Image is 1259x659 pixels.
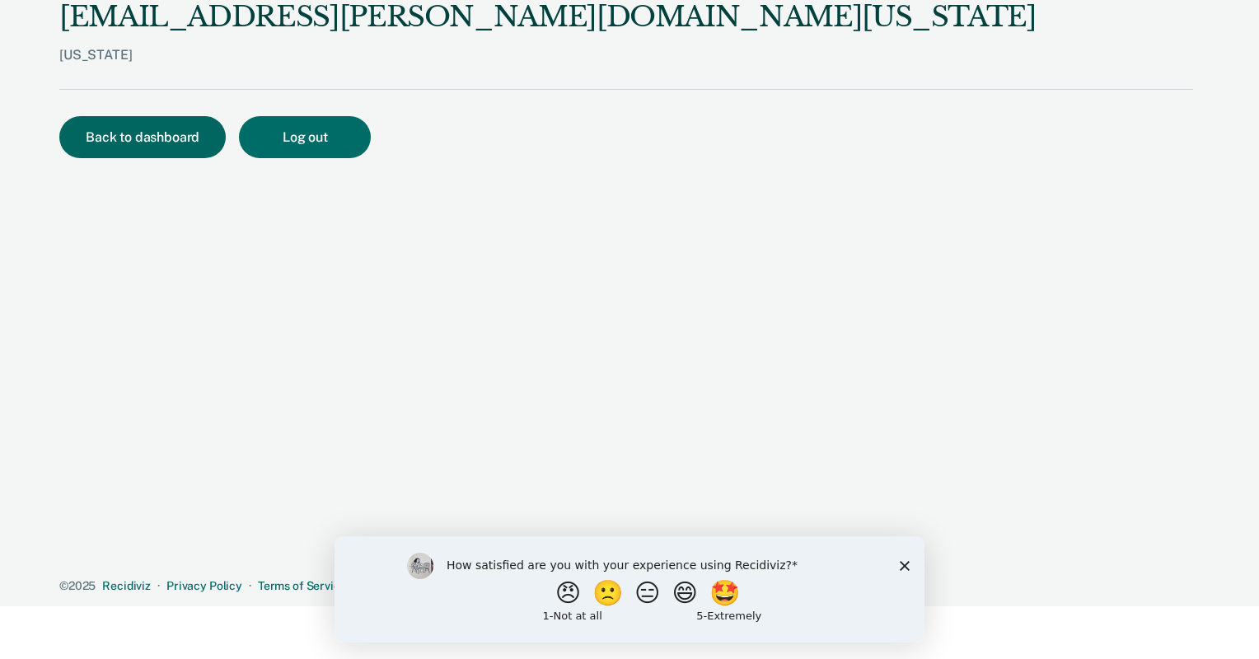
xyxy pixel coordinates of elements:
[59,47,1037,89] div: [US_STATE]
[59,579,96,592] span: © 2025
[59,116,226,158] button: Back to dashboard
[166,579,242,592] a: Privacy Policy
[59,131,239,144] a: Back to dashboard
[258,579,347,592] a: Terms of Service
[239,116,371,158] button: Log out
[59,579,1193,593] div: · ·
[335,536,924,643] iframe: Survey by Kim from Recidiviz
[102,579,151,592] a: Recidiviz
